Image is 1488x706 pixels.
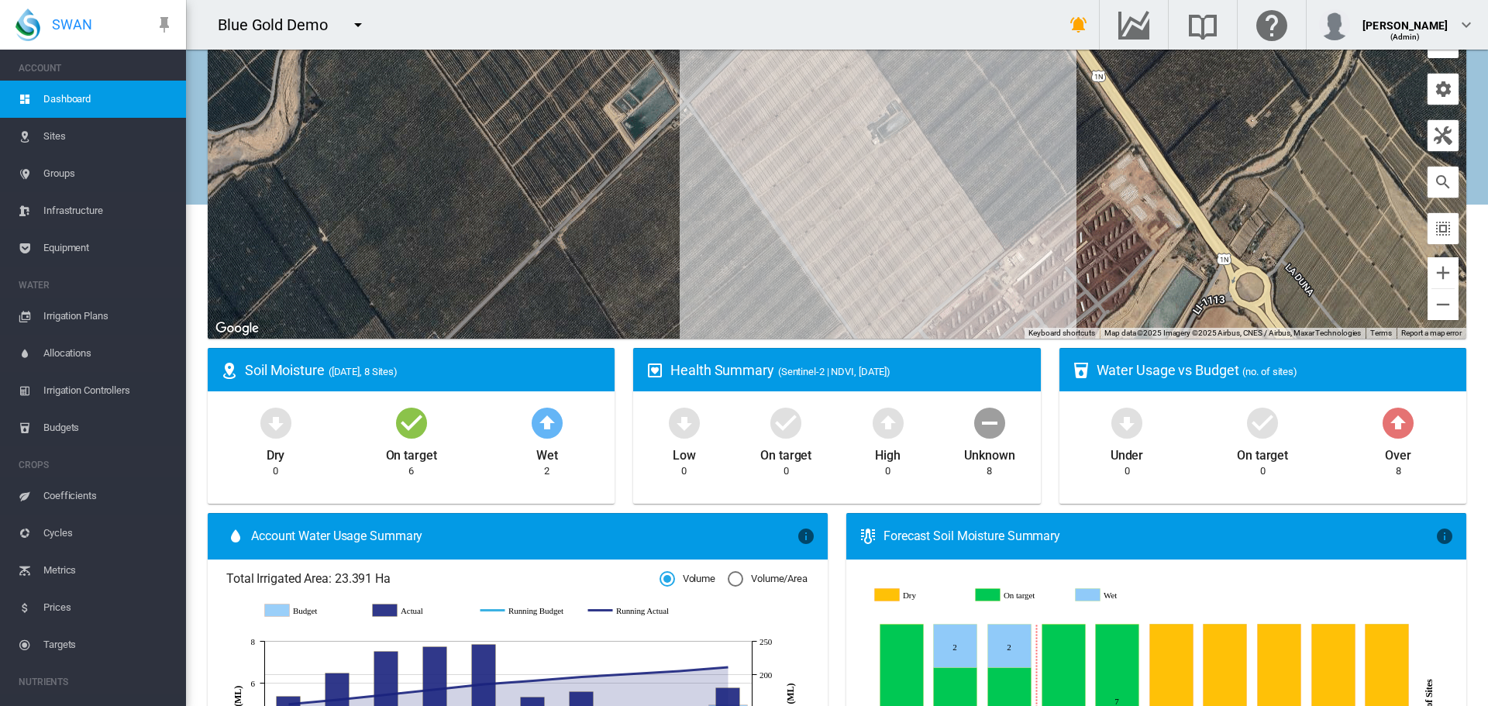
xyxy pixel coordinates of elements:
tspan: 250 [759,637,773,646]
span: Dashboard [43,81,174,118]
g: Wet Sep 08, 2025 2 [933,625,976,668]
div: 8 [1396,464,1401,478]
div: Dry [267,441,285,464]
span: Budgets [43,409,174,446]
circle: Running Actual Aug 12 191.06 [529,677,536,684]
g: Dry [875,588,963,602]
div: On target [1237,441,1288,464]
div: 0 [681,464,687,478]
g: Wet [1076,588,1164,602]
md-icon: icon-checkbox-marked-circle [1244,404,1281,441]
button: icon-cog [1428,74,1459,105]
span: Total Irrigated Area: 23.391 Ha [226,570,660,587]
tspan: 200 [759,670,773,680]
span: WATER [19,273,174,298]
g: Wet Sep 09, 2025 2 [987,625,1031,668]
div: Blue Gold Demo [218,14,342,36]
md-icon: icon-arrow-down-bold-circle [666,404,703,441]
button: icon-bell-ring [1063,9,1094,40]
md-icon: icon-magnify [1434,173,1452,191]
md-icon: icon-water [226,527,245,546]
span: ([DATE], 8 Sites) [329,366,398,377]
md-icon: icon-minus-circle [971,404,1008,441]
md-icon: icon-map-marker-radius [220,361,239,380]
md-icon: icon-cup-water [1072,361,1090,380]
circle: Running Actual Aug 5 185.72 [480,681,487,687]
span: Coefficients [43,477,174,515]
md-icon: icon-arrow-down-bold-circle [257,404,294,441]
span: Irrigation Plans [43,298,174,335]
md-icon: icon-arrow-up-bold-circle [870,404,907,441]
md-icon: icon-select-all [1434,219,1452,238]
g: Running Budget [480,604,573,618]
span: CROPS [19,453,174,477]
tspan: 6 [251,679,256,688]
md-icon: Go to the Data Hub [1115,15,1152,34]
md-icon: icon-menu-down [349,15,367,34]
span: Prices [43,589,174,626]
div: On target [760,441,811,464]
div: Wet [536,441,558,464]
div: 6 [408,464,414,478]
span: Targets [43,626,174,663]
circle: Running Actual Aug 26 201.03 [627,670,633,677]
md-icon: icon-information [797,527,815,546]
button: icon-menu-down [343,9,374,40]
span: Sites [43,118,174,155]
span: Map data ©2025 Imagery ©2025 Airbus, CNES / Airbus, Maxar Technologies [1104,329,1361,337]
span: (Admin) [1390,33,1421,41]
div: Unknown [964,441,1014,464]
span: Groups [43,155,174,192]
span: Cycles [43,515,174,552]
span: Equipment [43,229,174,267]
md-icon: icon-checkbox-marked-circle [767,404,804,441]
md-icon: Search the knowledge base [1184,15,1221,34]
div: 0 [1125,464,1130,478]
div: 0 [885,464,890,478]
button: icon-magnify [1428,167,1459,198]
g: On target [976,588,1064,602]
md-icon: icon-pin [155,15,174,34]
div: Health Summary [670,360,1028,380]
div: High [875,441,901,464]
md-icon: icon-checkbox-marked-circle [393,404,430,441]
span: ACCOUNT [19,56,174,81]
img: profile.jpg [1319,9,1350,40]
md-icon: icon-arrow-up-bold-circle [529,404,566,441]
g: Budget [265,604,357,618]
circle: Running Actual Jul 22 170.11 [383,691,389,697]
span: NUTRIENTS [19,670,174,694]
span: Infrastructure [43,192,174,229]
div: Under [1111,441,1144,464]
button: Keyboard shortcuts [1028,328,1095,339]
md-icon: icon-cog [1434,80,1452,98]
md-icon: icon-arrow-up-bold-circle [1379,404,1417,441]
div: 8 [987,464,992,478]
circle: Running Actual Sep 2 205.52 [676,667,682,673]
img: Google [212,319,263,339]
md-icon: icon-arrow-down-bold-circle [1108,404,1145,441]
md-icon: icon-bell-ring [1069,15,1088,34]
span: Irrigation Controllers [43,372,174,409]
div: 2 [544,464,549,478]
div: Low [673,441,696,464]
div: Forecast Soil Moisture Summary [883,528,1435,545]
div: On target [386,441,437,464]
div: 0 [784,464,789,478]
circle: Running Actual Sep 9 211.31 [725,663,731,670]
div: Over [1385,441,1411,464]
span: (no. of sites) [1242,366,1297,377]
md-icon: icon-information [1435,527,1454,546]
md-icon: icon-thermometer-lines [859,527,877,546]
g: Actual [373,604,465,618]
circle: Running Actual Aug 19 196.64 [578,673,584,680]
img: SWAN-Landscape-Logo-Colour-drop.png [15,9,40,41]
div: [PERSON_NAME] [1362,12,1448,27]
md-icon: icon-chevron-down [1457,15,1476,34]
md-icon: icon-heart-box-outline [646,361,664,380]
span: Allocations [43,335,174,372]
div: 0 [273,464,278,478]
button: icon-select-all [1428,213,1459,244]
span: Account Water Usage Summary [251,528,797,545]
a: Report a map error [1401,329,1462,337]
